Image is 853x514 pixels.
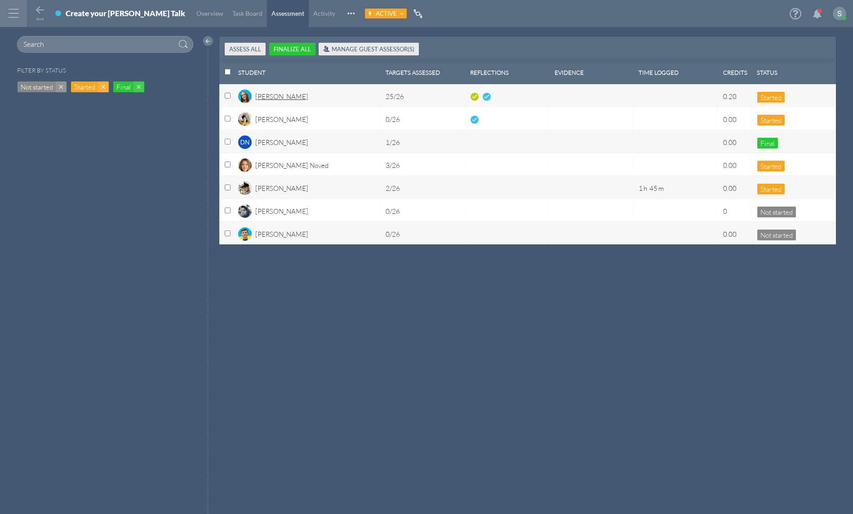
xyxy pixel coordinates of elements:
[649,184,658,193] div: 45
[723,230,747,239] div: 0.00
[386,138,461,147] div: 1 / 26
[723,207,747,216] div: 0
[313,9,335,17] span: Activity
[386,115,461,124] div: 0 / 26
[238,88,376,103] a: [PERSON_NAME]
[238,90,252,103] img: image
[470,65,546,80] div: Reflections
[723,184,747,193] div: 0.00
[225,207,231,213] input: Select row with id:select-8brKmNQWapGazQMs3
[225,139,231,144] input: Select row with id:select-XdXHzpc7u72FKHtpZ
[116,82,131,92] span: Final
[17,67,66,74] h6: Filter by status
[757,92,785,103] div: Started
[639,184,644,193] div: 1
[232,9,262,17] span: Task Board
[225,162,231,167] input: Select row with id:select-CTgYvFfvW9ktbsBX3
[255,92,308,107] div: [PERSON_NAME]
[225,185,231,190] input: Select row with id:select-Fc4Jawti6WpK2bBZw
[386,92,461,101] div: 25 / 26
[255,184,308,199] div: [PERSON_NAME]
[723,161,747,170] div: 0.00
[555,65,630,80] div: Evidence
[723,115,747,124] div: 0.00
[365,9,407,18] button: Active
[238,227,252,241] img: image
[723,138,747,147] div: 0.00
[386,207,461,216] div: 0 / 26
[757,138,778,149] div: Final
[757,184,785,194] div: Started
[225,43,266,55] button: Assess All
[225,230,231,236] input: Select row with id:select-4aPcGvY88jHybWjh9
[255,115,308,130] div: [PERSON_NAME]
[238,157,376,172] a: [PERSON_NAME] Noved
[225,69,231,75] input: Select row with id:select-all
[255,161,329,176] div: [PERSON_NAME] Noved
[386,230,461,239] div: 0 / 26
[238,180,376,195] a: [PERSON_NAME]
[386,65,461,80] div: Targets Assessed
[238,225,376,241] a: [PERSON_NAME]
[757,115,785,126] div: Started
[238,204,252,218] img: image
[196,9,223,17] span: Overview
[386,184,461,193] div: 2 / 26
[225,93,231,99] input: Select row with id:select-apn6RoAtpNpDTzgj7
[255,230,308,245] div: [PERSON_NAME]
[238,111,376,126] a: [PERSON_NAME]
[255,138,308,153] div: [PERSON_NAME]
[723,92,747,101] div: 0.20
[17,36,193,53] input: Search
[74,82,95,92] span: Started
[238,181,252,195] img: image
[238,158,252,172] img: image
[240,139,250,146] span: DN
[644,184,649,193] div: h
[319,43,419,55] button: Manage Guest Assessor(s)
[238,65,377,80] div: Student
[639,65,714,80] div: Time Logged
[271,9,304,17] span: Assessment
[757,207,796,217] div: Not started
[66,9,185,18] div: Create your [PERSON_NAME] Talk
[376,10,397,17] span: Active
[36,17,44,21] span: Back
[723,65,748,80] div: Credits
[833,7,846,20] img: ACg8ocKKX03B5h8i416YOfGGRvQH7qkhkMU_izt_hUWC0FdG_LDggA=s96-c
[269,43,315,55] button: Finalize All
[21,82,53,92] span: Not started
[66,9,185,21] div: Create your TED Talk
[757,161,785,171] div: Started
[238,203,376,218] a: [PERSON_NAME]
[225,116,231,122] input: Select row with id:select-w8oB2AFyHYYWGdHqF
[238,113,252,126] img: image
[757,230,796,240] div: Not started
[255,207,308,222] div: [PERSON_NAME]
[35,5,45,20] button: Back
[386,161,461,170] div: 3 / 26
[658,184,666,193] div: m
[757,65,832,80] div: Status
[238,134,376,149] a: DN[PERSON_NAME]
